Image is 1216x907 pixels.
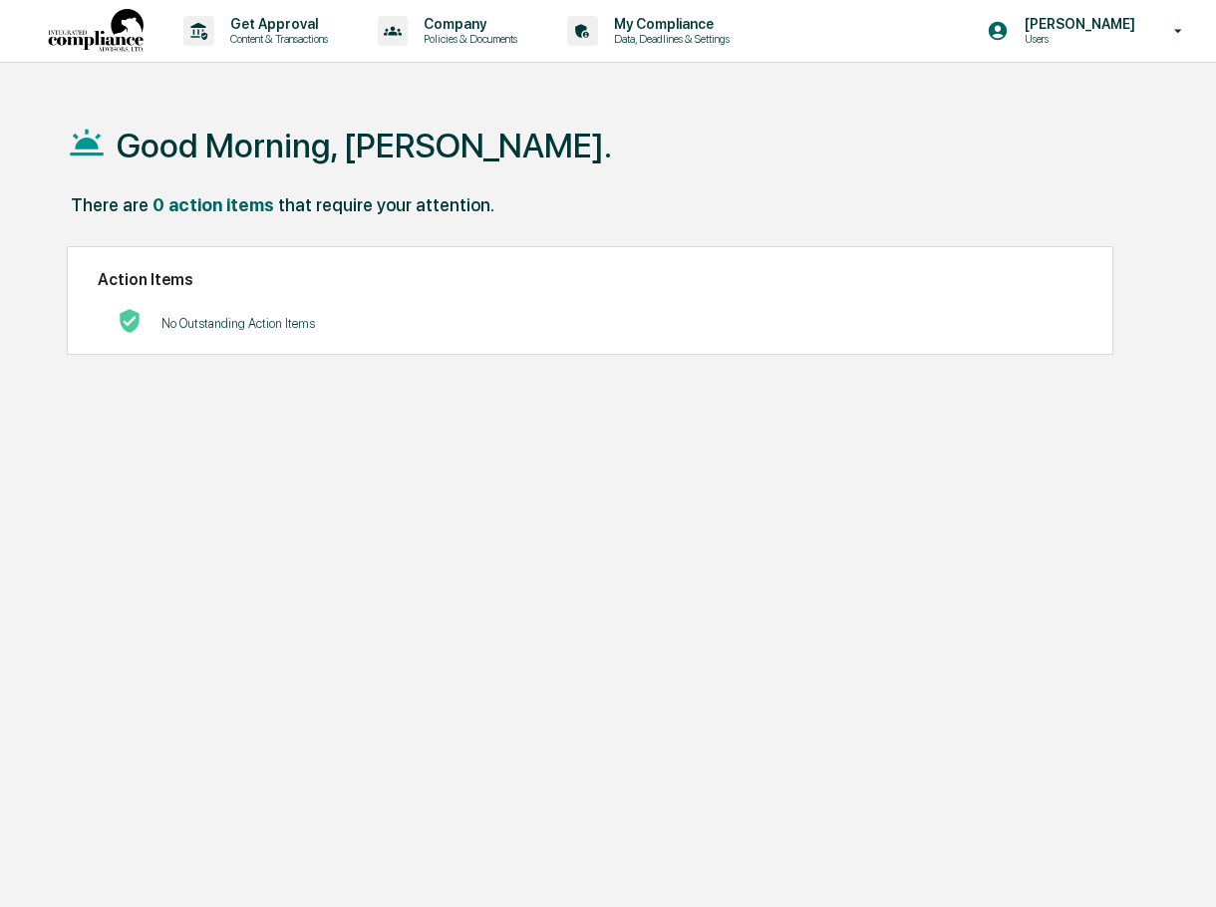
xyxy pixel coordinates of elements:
h1: Good Morning, [PERSON_NAME]. [117,126,612,165]
h2: Action Items [98,270,1082,289]
p: My Compliance [598,16,740,32]
p: Data, Deadlines & Settings [598,32,740,46]
img: logo [48,9,144,54]
p: Company [408,16,527,32]
p: Users [1009,32,1145,46]
p: Content & Transactions [214,32,338,46]
div: 0 action items [152,194,274,215]
p: Policies & Documents [408,32,527,46]
img: No Actions logo [118,309,142,333]
p: Get Approval [214,16,338,32]
div: that require your attention. [278,194,494,215]
p: No Outstanding Action Items [161,316,315,331]
div: There are [71,194,149,215]
p: [PERSON_NAME] [1009,16,1145,32]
